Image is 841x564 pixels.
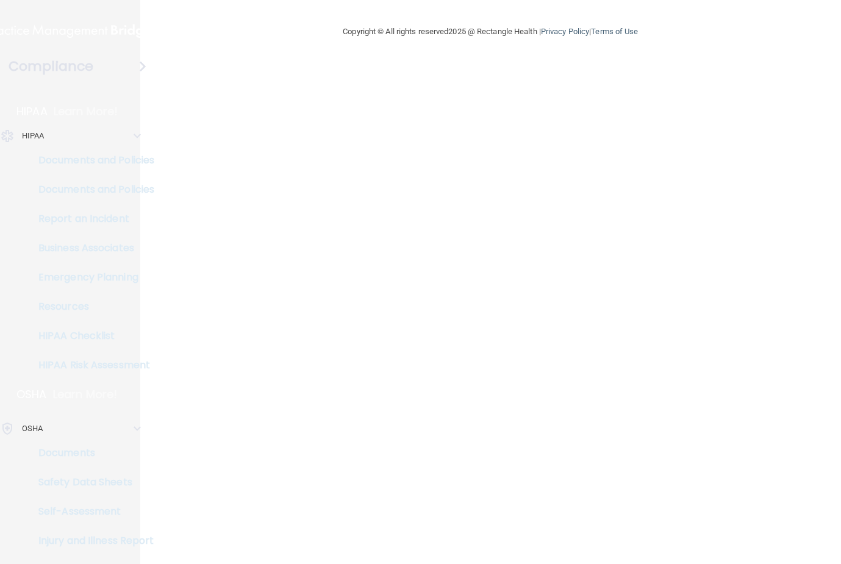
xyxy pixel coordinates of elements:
[9,58,93,75] h4: Compliance
[8,359,174,371] p: HIPAA Risk Assessment
[22,129,45,143] p: HIPAA
[8,535,174,547] p: Injury and Illness Report
[22,421,43,436] p: OSHA
[8,447,174,459] p: Documents
[8,213,174,225] p: Report an Incident
[8,184,174,196] p: Documents and Policies
[8,301,174,313] p: Resources
[8,271,174,284] p: Emergency Planning
[8,476,174,488] p: Safety Data Sheets
[16,387,47,402] p: OSHA
[8,505,174,518] p: Self-Assessment
[591,27,638,36] a: Terms of Use
[16,104,48,119] p: HIPAA
[53,387,118,402] p: Learn More!
[8,330,174,342] p: HIPAA Checklist
[541,27,589,36] a: Privacy Policy
[268,12,713,51] div: Copyright © All rights reserved 2025 @ Rectangle Health | |
[8,154,174,166] p: Documents and Policies
[8,242,174,254] p: Business Associates
[54,104,118,119] p: Learn More!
